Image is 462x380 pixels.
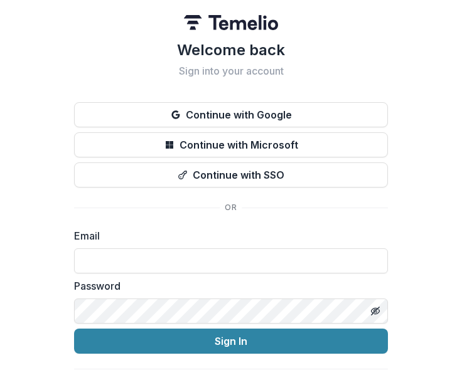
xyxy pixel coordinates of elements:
[184,15,278,30] img: Temelio
[74,162,388,187] button: Continue with SSO
[74,65,388,77] h2: Sign into your account
[74,132,388,157] button: Continue with Microsoft
[74,102,388,127] button: Continue with Google
[74,40,388,60] h1: Welcome back
[365,301,385,321] button: Toggle password visibility
[74,278,380,293] label: Password
[74,228,380,243] label: Email
[74,329,388,354] button: Sign In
